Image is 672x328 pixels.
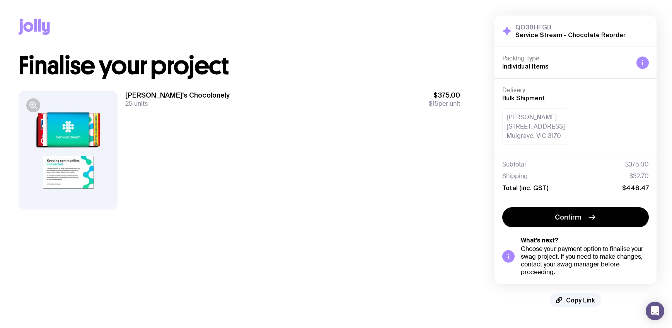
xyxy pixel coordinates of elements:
[515,31,626,39] h2: Service Stream - Chocolate Reorder
[622,184,649,192] span: $448.47
[125,100,148,108] span: 25 units
[502,172,528,180] span: Shipping
[550,293,601,307] button: Copy Link
[502,207,649,227] button: Confirm
[125,91,230,100] h3: [PERSON_NAME]'s Chocolonely
[502,108,569,145] div: [PERSON_NAME] [STREET_ADDRESS] Mulgrave, VIC 3170
[502,94,545,101] span: Bulk Shipment
[515,23,626,31] h3: QO38HFGB
[625,161,649,168] span: $375.00
[502,184,548,192] span: Total (inc. GST)
[521,237,649,244] h5: What’s next?
[646,302,664,320] div: Open Intercom Messenger
[19,53,460,78] h1: Finalise your project
[429,100,438,108] span: $15
[566,296,595,304] span: Copy Link
[429,100,460,108] span: per unit
[502,161,526,168] span: Subtotal
[429,91,460,100] span: $375.00
[502,55,630,62] h4: Packing Type
[521,245,649,276] div: Choose your payment option to finalise your swag project. If you need to make changes, contact yo...
[629,172,649,180] span: $32.70
[502,63,549,70] span: Individual Items
[555,213,581,222] span: Confirm
[502,86,649,94] h4: Delivery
